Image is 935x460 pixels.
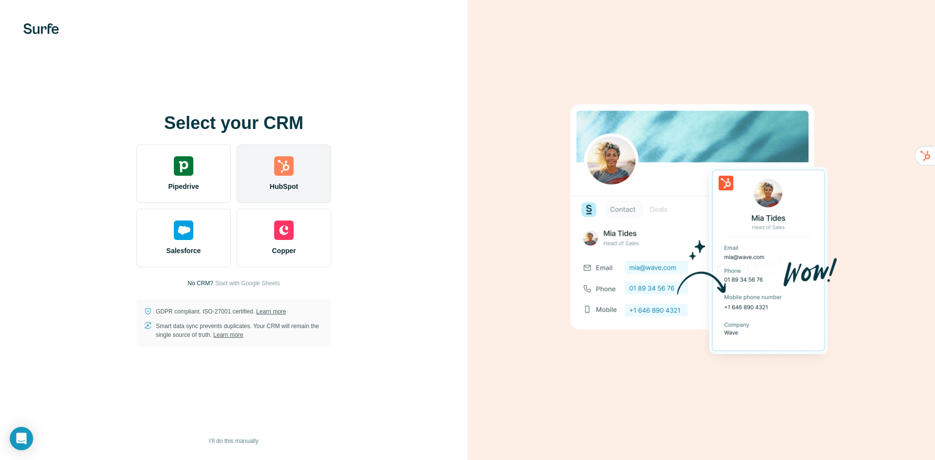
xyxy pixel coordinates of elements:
span: I’ll do this manually [209,437,258,445]
img: HUBSPOT image [565,89,838,371]
div: Open Intercom Messenger [10,427,33,450]
a: Learn more [256,308,286,315]
button: Start with Google Sheets [215,279,280,288]
img: hubspot's logo [274,156,294,176]
img: Surfe's logo [23,23,59,34]
span: Copper [272,246,296,256]
p: Smart data sync prevents duplicates. Your CRM will remain the single source of truth. [156,322,323,339]
span: HubSpot [270,182,298,191]
img: salesforce's logo [174,221,193,240]
h1: Select your CRM [136,113,331,133]
span: Salesforce [167,246,201,256]
a: Learn more [213,331,243,338]
p: GDPR compliant. ISO-27001 certified. [156,307,286,316]
img: pipedrive's logo [174,156,193,176]
p: No CRM? [187,279,213,288]
button: I’ll do this manually [202,434,265,448]
img: copper's logo [274,221,294,240]
span: Pipedrive [168,182,199,191]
